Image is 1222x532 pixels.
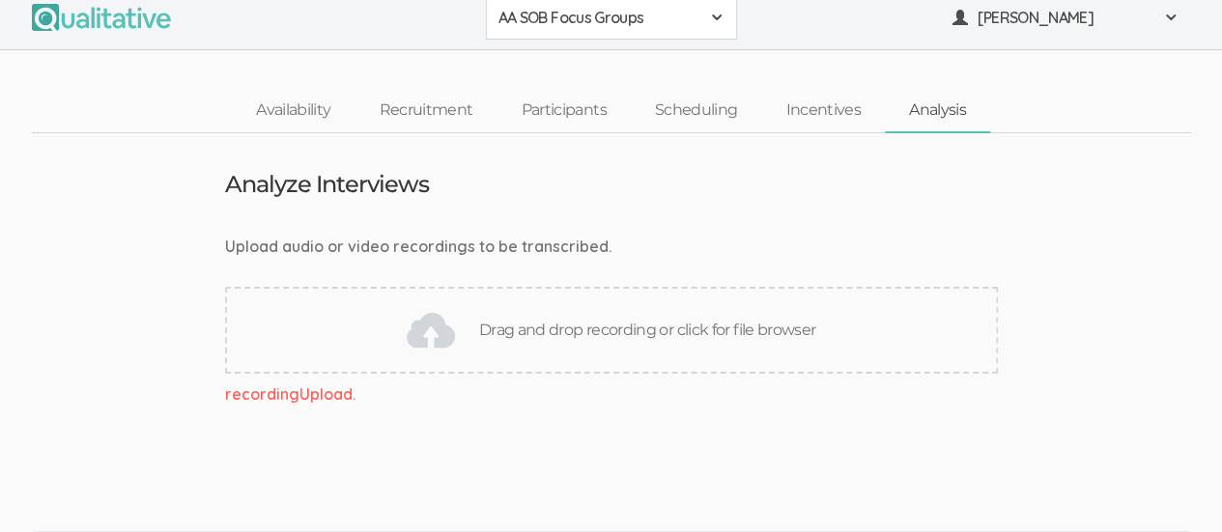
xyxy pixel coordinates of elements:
div: Upload audio or video recordings to be transcribed. [225,236,998,258]
a: Incentives [761,90,885,131]
div: recordingUpload. [225,383,998,406]
h3: Analyze Interviews [225,172,430,197]
a: Recruitment [355,90,497,131]
a: Scheduling [631,90,762,131]
img: Qualitative [32,4,171,31]
iframe: Chat Widget [1125,439,1222,532]
a: Availability [232,90,355,131]
img: Drag and drop recording or click for file browser [407,306,455,354]
a: Participants [497,90,630,131]
a: Analysis [885,90,990,131]
span: AA SOB Focus Groups [498,7,699,29]
span: [PERSON_NAME] [978,7,1151,29]
div: Drag and drop recording or click for file browser [225,287,998,374]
